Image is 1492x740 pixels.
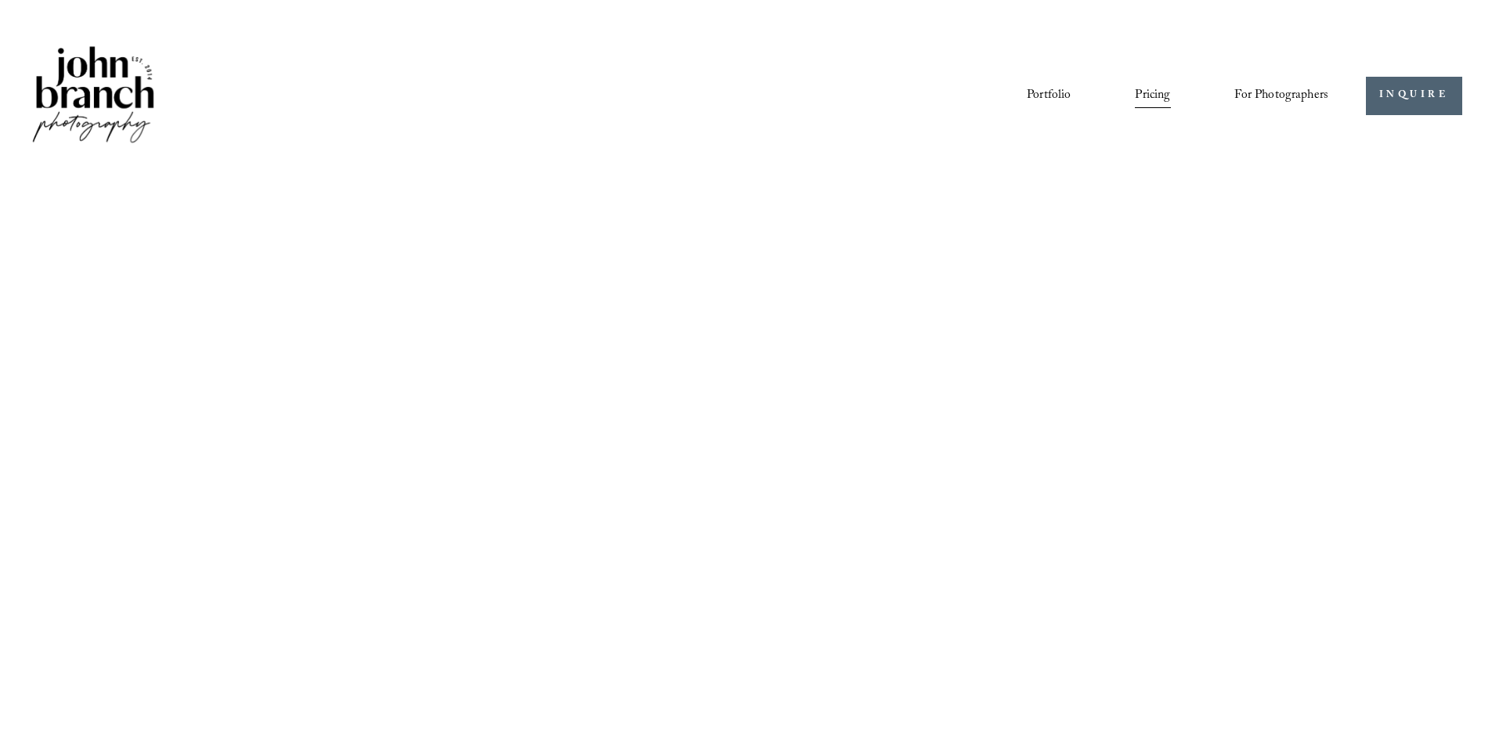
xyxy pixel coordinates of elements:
[1027,82,1071,109] a: Portfolio
[1234,84,1328,108] span: For Photographers
[1234,82,1328,109] a: folder dropdown
[1366,77,1462,115] a: INQUIRE
[1135,82,1170,109] a: Pricing
[30,43,157,149] img: John Branch IV Photography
